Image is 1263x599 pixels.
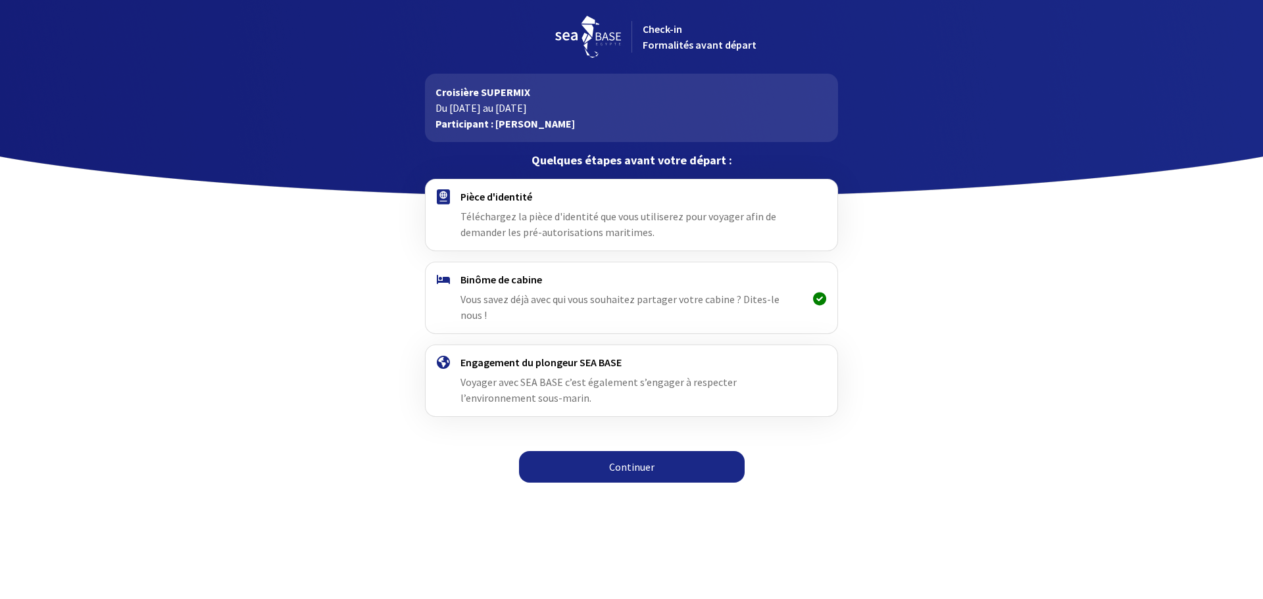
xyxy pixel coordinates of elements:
img: binome.svg [437,275,450,284]
span: Vous savez déjà avec qui vous souhaitez partager votre cabine ? Dites-le nous ! [460,293,780,322]
h4: Engagement du plongeur SEA BASE [460,356,802,369]
img: logo_seabase.svg [555,16,621,58]
span: Voyager avec SEA BASE c’est également s’engager à respecter l’environnement sous-marin. [460,375,737,404]
p: Participant : [PERSON_NAME] [435,116,827,132]
p: Quelques étapes avant votre départ : [425,153,837,168]
h4: Binôme de cabine [460,273,802,286]
a: Continuer [519,451,745,483]
img: passport.svg [437,189,450,204]
span: Check-in Formalités avant départ [643,22,756,51]
h4: Pièce d'identité [460,190,802,203]
span: Téléchargez la pièce d'identité que vous utiliserez pour voyager afin de demander les pré-autoris... [460,210,776,239]
p: Du [DATE] au [DATE] [435,100,827,116]
img: engagement.svg [437,356,450,369]
p: Croisière SUPERMIX [435,84,827,100]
